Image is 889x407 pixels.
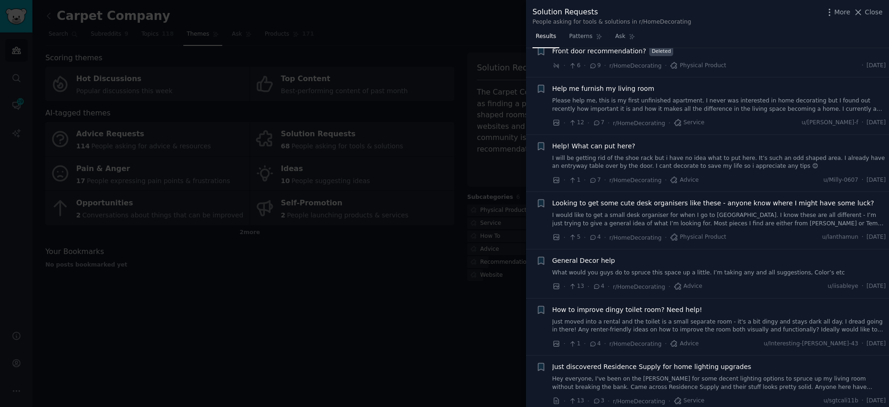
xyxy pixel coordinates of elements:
[613,284,665,290] span: r/HomeDecorating
[532,29,559,48] a: Results
[566,29,605,48] a: Patterns
[764,340,858,348] span: u/Interesting-[PERSON_NAME]-43
[867,282,886,291] span: [DATE]
[862,282,864,291] span: ·
[862,119,864,127] span: ·
[822,233,858,242] span: u/lanthamun
[569,119,584,127] span: 12
[613,120,665,127] span: r/HomeDecorating
[536,32,556,41] span: Results
[609,235,662,241] span: r/HomeDecorating
[862,62,864,70] span: ·
[670,176,699,184] span: Advice
[674,282,702,291] span: Advice
[532,6,691,18] div: Solution Requests
[867,62,886,70] span: [DATE]
[532,18,691,26] div: People asking for tools & solutions in r/HomeDecorating
[552,375,886,391] a: Hey everyone, I've been on the [PERSON_NAME] for some decent lighting options to spruce up my liv...
[612,29,639,48] a: Ask
[552,211,886,228] a: I would like to get a small desk organiser for when I go to [GEOGRAPHIC_DATA]. I know these are a...
[867,176,886,184] span: [DATE]
[552,318,886,334] a: Just moved into a rental and the toilet is a small separate room - it's a bit dingy and stays dar...
[552,256,615,266] a: General Decor help
[867,119,886,127] span: [DATE]
[670,233,726,242] span: Physical Product
[563,175,565,185] span: ·
[552,84,655,94] a: Help me furnish my living room
[862,397,864,405] span: ·
[607,118,609,128] span: ·
[563,396,565,406] span: ·
[801,119,858,127] span: u/[PERSON_NAME]-f
[674,119,704,127] span: Service
[825,7,851,17] button: More
[552,46,646,56] a: Front door recommendation?
[569,233,580,242] span: 5
[604,233,606,242] span: ·
[569,62,580,70] span: 6
[552,97,886,113] a: Please help me, this is my first unfinished apartment. I never was interested in home decorating ...
[607,282,609,292] span: ·
[867,340,886,348] span: [DATE]
[604,339,606,349] span: ·
[649,46,673,56] span: Deleted
[584,233,586,242] span: ·
[607,396,609,406] span: ·
[823,176,858,184] span: u/Milly-0607
[589,233,601,242] span: 4
[669,282,670,292] span: ·
[669,118,670,128] span: ·
[563,61,565,70] span: ·
[867,233,886,242] span: [DATE]
[670,340,699,348] span: Advice
[584,61,586,70] span: ·
[584,175,586,185] span: ·
[569,397,584,405] span: 13
[588,282,589,292] span: ·
[563,339,565,349] span: ·
[552,154,886,171] a: I will be getting rid of the shoe rack but i have no idea what to put here. It’s such an odd shap...
[865,7,883,17] span: Close
[834,7,851,17] span: More
[609,177,662,184] span: r/HomeDecorating
[563,282,565,292] span: ·
[862,340,864,348] span: ·
[593,397,604,405] span: 3
[589,62,601,70] span: 9
[552,198,874,208] a: Looking to get some cute desk organisers like these - anyone know where I might have some luck?
[862,233,864,242] span: ·
[604,61,606,70] span: ·
[609,341,662,347] span: r/HomeDecorating
[604,175,606,185] span: ·
[589,340,601,348] span: 4
[563,118,565,128] span: ·
[867,397,886,405] span: [DATE]
[674,397,704,405] span: Service
[862,176,864,184] span: ·
[853,7,883,17] button: Close
[665,61,667,70] span: ·
[552,141,636,151] a: Help! What can put here?
[569,282,584,291] span: 13
[552,362,751,372] a: Just discovered Residence Supply for home lighting upgrades
[569,340,580,348] span: 1
[670,62,726,70] span: Physical Product
[593,282,604,291] span: 4
[665,339,667,349] span: ·
[569,176,580,184] span: 1
[584,339,586,349] span: ·
[588,396,589,406] span: ·
[828,282,858,291] span: u/iisableye
[609,63,662,69] span: r/HomeDecorating
[665,175,667,185] span: ·
[552,305,702,315] a: How to improve dingy toilet room? Need help!
[615,32,626,41] span: Ask
[569,32,592,41] span: Patterns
